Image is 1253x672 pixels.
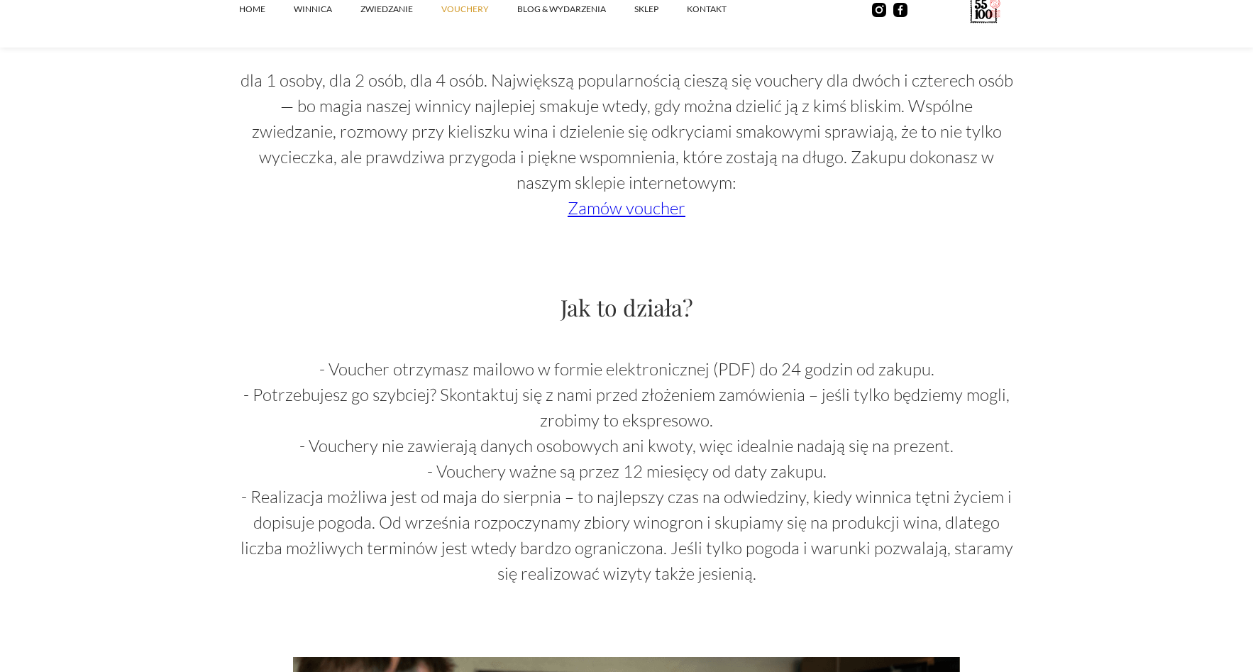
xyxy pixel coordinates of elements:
p: - Voucher otrzymasz mailowo w formie elektronicznej (PDF) do 24 godzin od zakupu. - Potrzebujesz ... [239,356,1014,586]
a: Zamów voucher [568,197,685,219]
h3: Jak to działa? [239,292,1014,322]
p: dla 1 osoby, dla 2 osób, dla 4 osób. Największą popularnością cieszą się vouchery dla dwóch i czt... [239,67,1014,221]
